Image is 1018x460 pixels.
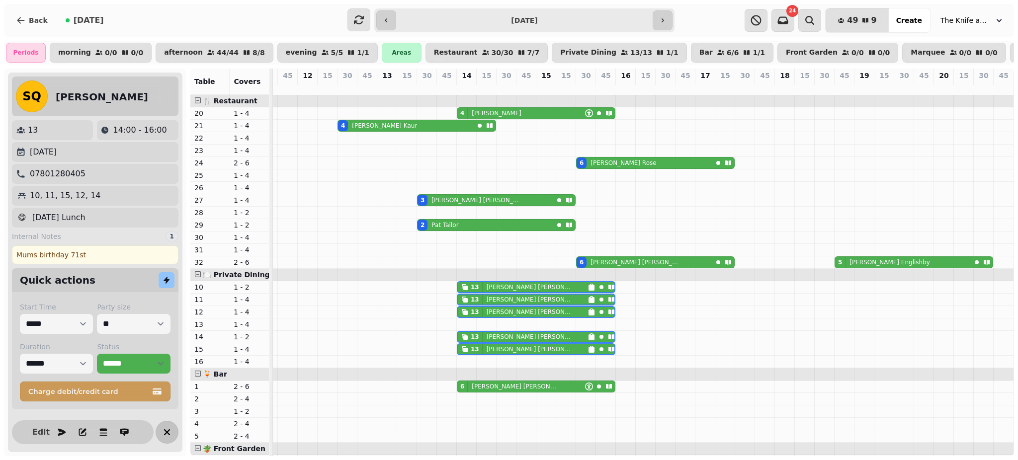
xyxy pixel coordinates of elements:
p: 15 [641,71,650,80]
p: 1 - 4 [234,295,265,305]
p: 1 / 1 [666,49,679,56]
p: 0 [761,82,769,92]
button: Charge debit/credit card [20,382,170,401]
p: 24 [194,158,226,168]
p: 0 [1000,82,1008,92]
p: [PERSON_NAME] [PERSON_NAME] [431,196,522,204]
p: 27 [194,195,226,205]
p: 😋 [18,212,26,224]
label: Party size [97,302,170,312]
p: 7 / 7 [527,49,540,56]
p: 0 [403,82,411,92]
p: 0 / 0 [851,49,864,56]
p: [DATE] Lunch [32,212,85,224]
p: 1 - 4 [234,146,265,155]
p: 16 [194,357,226,367]
p: 3 [194,406,226,416]
p: 20 [939,71,948,80]
p: 30 [502,71,511,80]
p: [PERSON_NAME] Rose [591,159,656,167]
button: Edit [31,422,51,442]
button: Front Garden0/00/0 [777,43,898,63]
p: 8 / 8 [253,49,265,56]
p: 15 [482,71,491,80]
p: 0 [284,82,292,92]
p: 45 [680,71,690,80]
p: 30 [342,71,352,80]
div: 5 [838,258,842,266]
p: 17 [700,71,710,80]
div: 13 [471,345,479,353]
p: 07801280405 [30,168,85,180]
p: [PERSON_NAME] [PERSON_NAME] [487,333,574,341]
p: 10, 11, 15, 12, 14 [30,190,100,202]
p: 44 / 44 [217,49,239,56]
p: 0 [304,82,312,92]
div: 4 [460,109,464,117]
p: 28 [194,208,226,218]
span: Create [896,17,922,24]
p: 0 / 0 [959,49,972,56]
p: 15 [800,71,809,80]
p: 0 [681,82,689,92]
span: 🍽️ Private Dining [203,271,270,279]
p: 0 [522,82,530,92]
p: 0 [821,82,829,92]
span: 9 [871,16,877,24]
p: 1 - 2 [234,220,265,230]
p: 5 / 5 [331,49,343,56]
p: Private Dining [560,49,616,57]
p: 1 - 4 [234,357,265,367]
p: 45 [442,71,451,80]
p: 15 [323,71,332,80]
p: 14 [462,71,471,80]
h2: Quick actions [20,273,95,287]
p: 30 [194,232,226,242]
label: Status [97,342,170,352]
p: 19 [859,71,869,80]
span: 24 [789,8,796,13]
p: evening [286,49,317,57]
p: [PERSON_NAME] [PERSON_NAME] [487,308,574,316]
p: 18 [780,71,789,80]
p: 0 [503,82,510,92]
span: Back [29,17,48,24]
p: 23 [194,146,226,155]
p: 1 / 1 [357,49,369,56]
p: 15 [879,71,889,80]
p: Pat Tailor [431,221,458,229]
p: 15 [402,71,412,80]
p: 30 [661,71,670,80]
p: 1 - 4 [234,108,265,118]
p: 0 [662,82,670,92]
span: 🍴 Restaurant [203,97,257,105]
p: 0 / 0 [131,49,144,56]
p: 30 [740,71,750,80]
p: 14:00 - 16:00 [113,124,167,136]
div: 2 [421,221,424,229]
label: Start Time [20,302,93,312]
p: 0 [602,82,610,92]
div: Periods [6,43,46,63]
p: 0 [781,82,789,92]
p: [PERSON_NAME] [PERSON_NAME] [487,345,574,353]
p: 1 - 4 [234,195,265,205]
span: 49 [847,16,858,24]
p: 0 [940,82,948,92]
p: 45 [362,71,372,80]
button: The Knife and [PERSON_NAME] [934,11,1010,29]
p: 0 [324,82,332,92]
p: Marquee [911,49,945,57]
p: 45 [840,71,849,80]
p: 1 - 4 [234,133,265,143]
label: Duration [20,342,93,352]
p: 45 [283,71,292,80]
p: 13 [28,124,38,136]
p: 0 [562,82,570,92]
p: 0 [701,82,709,92]
p: Bar [699,49,713,57]
p: 6 / 6 [727,49,739,56]
p: 30 [820,71,829,80]
p: 32 [194,257,226,267]
p: 1 - 4 [234,319,265,329]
